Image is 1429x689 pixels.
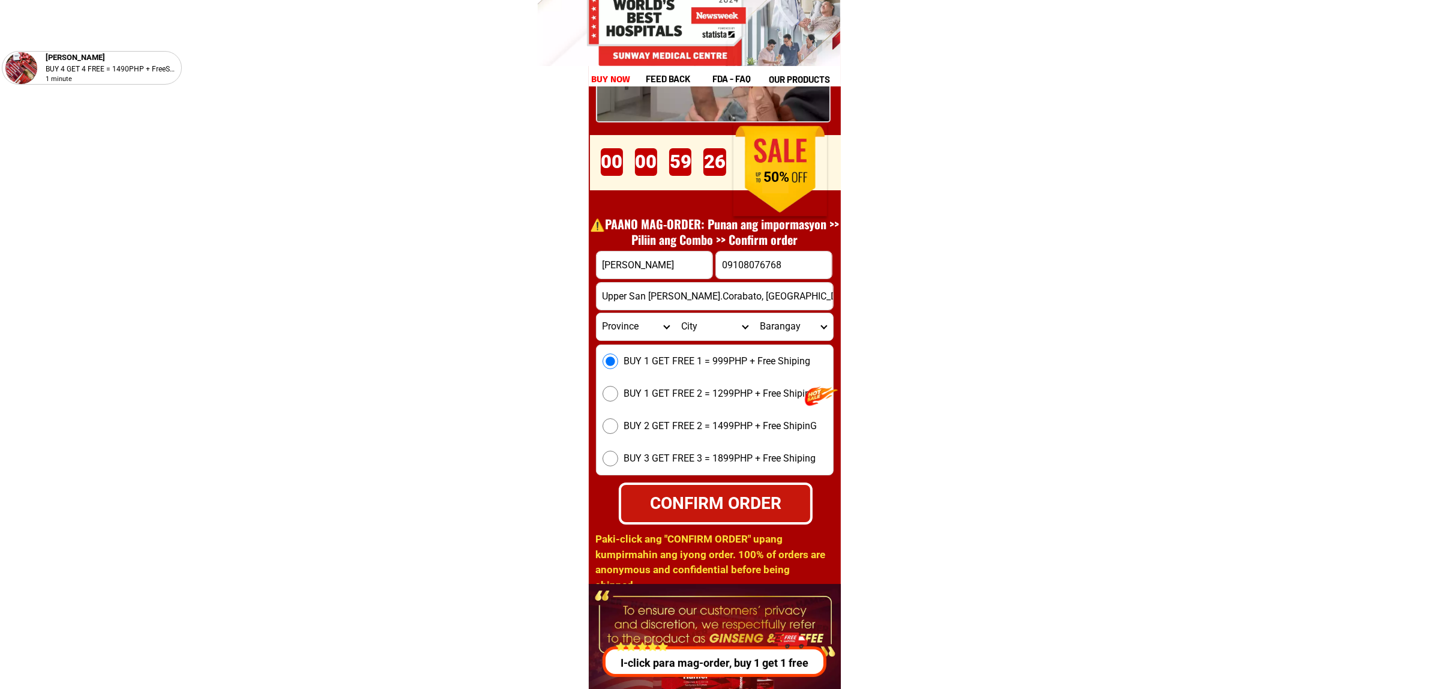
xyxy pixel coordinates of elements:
span: BUY 1 GET FREE 2 = 1299PHP + Free Shiping [624,387,816,401]
h1: ⚠️️PAANO MAG-ORDER: Punan ang impormasyon >> Piliin ang Combo >> Confirm order [584,216,846,247]
h1: 50% [746,169,807,186]
p: I-click para mag-order, buy 1 get 1 free [600,655,830,671]
h1: feed back [646,72,711,86]
div: CONFIRM ORDER [621,491,810,516]
span: BUY 2 GET FREE 2 = 1499PHP + Free ShipinG [624,419,817,433]
input: Input address [597,283,833,310]
h1: our products [769,73,839,86]
input: BUY 1 GET FREE 2 = 1299PHP + Free Shiping [603,386,618,402]
select: Select commune [754,313,832,340]
select: Select district [675,313,754,340]
input: Input full_name [597,251,712,278]
input: BUY 3 GET FREE 3 = 1899PHP + Free Shiping [603,451,618,466]
h1: Paki-click ang "CONFIRM ORDER" upang kumpirmahin ang iyong order. 100% of orders are anonymous an... [596,532,832,593]
input: BUY 1 GET FREE 1 = 999PHP + Free Shiping [603,354,618,369]
h1: fda - FAQ [712,72,780,86]
input: BUY 2 GET FREE 2 = 1499PHP + Free ShipinG [603,418,618,434]
span: BUY 3 GET FREE 3 = 1899PHP + Free Shiping [624,451,816,466]
select: Select province [597,313,675,340]
input: Input phone_number [716,251,832,278]
h1: ORDER DITO [632,128,821,181]
span: BUY 1 GET FREE 1 = 999PHP + Free Shiping [624,354,811,369]
h1: buy now [591,73,631,86]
